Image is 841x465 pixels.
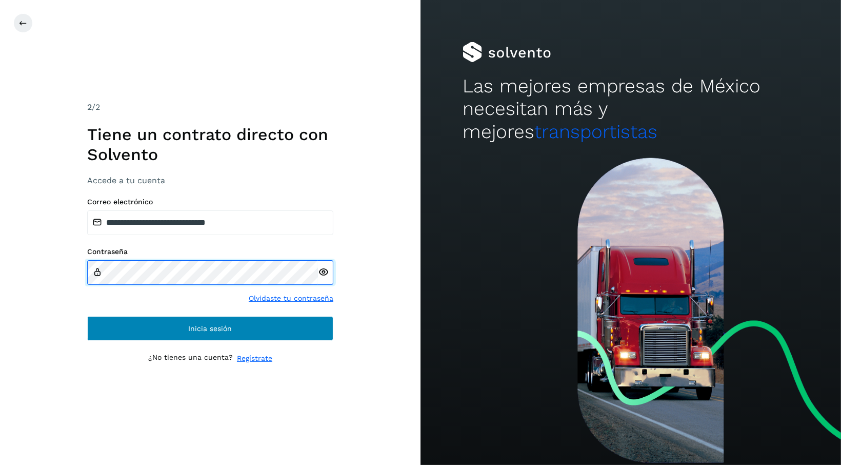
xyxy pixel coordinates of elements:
span: Inicia sesión [189,325,232,332]
a: Olvidaste tu contraseña [249,293,333,304]
h3: Accede a tu cuenta [87,176,333,185]
span: 2 [87,102,92,112]
a: Regístrate [237,353,272,364]
h1: Tiene un contrato directo con Solvento [87,125,333,164]
span: transportistas [534,121,657,143]
label: Contraseña [87,247,333,256]
h2: Las mejores empresas de México necesitan más y mejores [463,75,799,143]
div: /2 [87,101,333,113]
button: Inicia sesión [87,316,333,341]
label: Correo electrónico [87,198,333,206]
p: ¿No tienes una cuenta? [148,353,233,364]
